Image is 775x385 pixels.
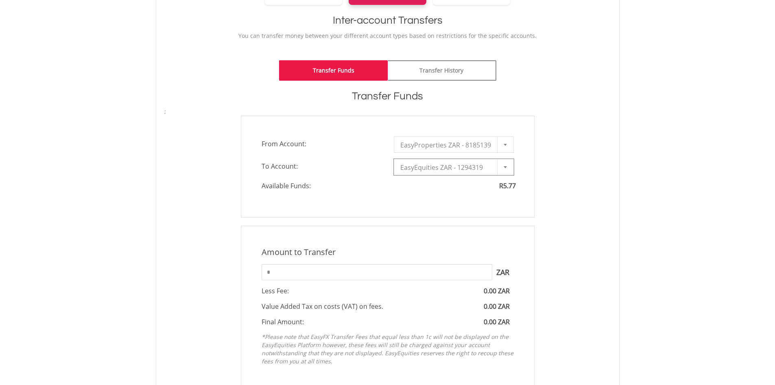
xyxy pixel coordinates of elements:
em: *Please note that EasyFX Transfer Fees that equal less than 1c will not be displayed on the EasyE... [262,333,513,365]
span: R5.77 [499,181,516,190]
span: 0.00 ZAR [484,302,510,311]
h1: Inter-account Transfers [164,13,611,28]
a: Transfer History [388,60,496,81]
div: Amount to Transfer [255,246,520,258]
span: EasyProperties ZAR - 8185139 [400,137,495,153]
span: Available Funds: [255,181,388,191]
span: Value Added Tax on costs (VAT) on fees. [262,302,383,311]
span: 0.00 ZAR [484,317,510,326]
h1: Transfer Funds [164,89,611,103]
span: To Account: [255,159,388,174]
a: Transfer Funds [279,60,388,81]
span: From Account: [255,136,388,151]
p: You can transfer money between your different account types based on restrictions for the specifi... [164,32,611,40]
span: 0.00 ZAR [484,286,510,295]
span: EasyEquities ZAR - 1294319 [400,159,495,176]
span: ZAR [492,264,514,280]
span: Final Amount: [262,317,304,326]
span: Less Fee: [262,286,289,295]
